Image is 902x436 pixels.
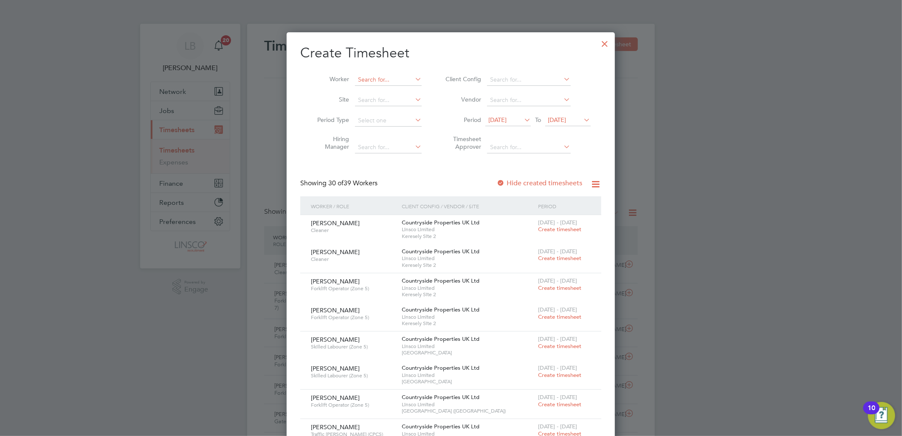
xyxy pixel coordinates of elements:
h2: Create Timesheet [300,44,601,62]
span: To [533,114,544,125]
span: Keresely Site 2 [402,262,534,269]
span: [DATE] - [DATE] [538,306,577,313]
input: Select one [355,115,422,127]
span: Forklift Operator (Zone 5) [311,285,395,292]
input: Search for... [487,74,571,86]
div: 10 [868,408,875,419]
span: Linsco Limited [402,285,534,292]
input: Search for... [355,142,422,153]
span: Countryside Properties UK Ltd [402,364,479,371]
span: Cleaner [311,256,395,263]
span: Countryside Properties UK Ltd [402,219,479,226]
span: [GEOGRAPHIC_DATA] [402,378,534,385]
label: Timesheet Approver [443,135,481,150]
span: Linsco Limited [402,372,534,379]
span: 30 of [328,179,344,187]
span: Keresely Site 2 [402,291,534,298]
span: Create timesheet [538,226,581,233]
span: Skilled Labourer (Zone 5) [311,343,395,350]
span: Create timesheet [538,343,581,350]
div: Worker / Role [309,196,400,216]
span: [DATE] - [DATE] [538,364,577,371]
span: [GEOGRAPHIC_DATA] ([GEOGRAPHIC_DATA]) [402,408,534,414]
button: Open Resource Center, 10 new notifications [868,402,895,429]
span: Linsco Limited [402,226,534,233]
span: Keresely Site 2 [402,233,534,240]
input: Search for... [487,142,571,153]
span: Linsco Limited [402,314,534,320]
span: Countryside Properties UK Ltd [402,335,479,343]
span: Countryside Properties UK Ltd [402,423,479,430]
label: Hiring Manager [311,135,349,150]
span: [PERSON_NAME] [311,306,360,314]
span: [PERSON_NAME] [311,219,360,227]
span: Cleaner [311,227,395,234]
span: Countryside Properties UK Ltd [402,248,479,255]
span: Linsco Limited [402,343,534,350]
span: Keresely Site 2 [402,320,534,327]
div: Client Config / Vendor / Site [400,196,536,216]
span: Create timesheet [538,255,581,262]
input: Search for... [355,94,422,106]
span: Countryside Properties UK Ltd [402,394,479,401]
span: [PERSON_NAME] [311,336,360,343]
div: Period [536,196,593,216]
label: Period [443,116,481,124]
label: Worker [311,75,349,83]
span: Linsco Limited [402,255,534,262]
span: Countryside Properties UK Ltd [402,277,479,284]
span: [GEOGRAPHIC_DATA] [402,349,534,356]
span: [PERSON_NAME] [311,423,360,431]
label: Vendor [443,96,481,103]
div: Showing [300,179,379,188]
span: [DATE] - [DATE] [538,277,577,284]
span: Forklift Operator (Zone 5) [311,314,395,321]
input: Search for... [487,94,571,106]
span: [DATE] - [DATE] [538,248,577,255]
span: [DATE] [488,116,507,124]
span: Linsco Limited [402,401,534,408]
span: 39 Workers [328,179,378,187]
span: [PERSON_NAME] [311,394,360,402]
span: Create timesheet [538,313,581,320]
span: Create timesheet [538,284,581,292]
label: Hide created timesheets [496,179,583,187]
input: Search for... [355,74,422,86]
span: [DATE] - [DATE] [538,219,577,226]
span: [DATE] [548,116,567,124]
span: Create timesheet [538,371,581,379]
span: [PERSON_NAME] [311,277,360,285]
span: Forklift Operator (Zone 5) [311,402,395,408]
span: [PERSON_NAME] [311,365,360,372]
span: [DATE] - [DATE] [538,423,577,430]
span: [DATE] - [DATE] [538,335,577,343]
span: Countryside Properties UK Ltd [402,306,479,313]
span: Skilled Labourer (Zone 5) [311,372,395,379]
span: Create timesheet [538,401,581,408]
span: [DATE] - [DATE] [538,394,577,401]
span: [PERSON_NAME] [311,248,360,256]
label: Period Type [311,116,349,124]
label: Site [311,96,349,103]
label: Client Config [443,75,481,83]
